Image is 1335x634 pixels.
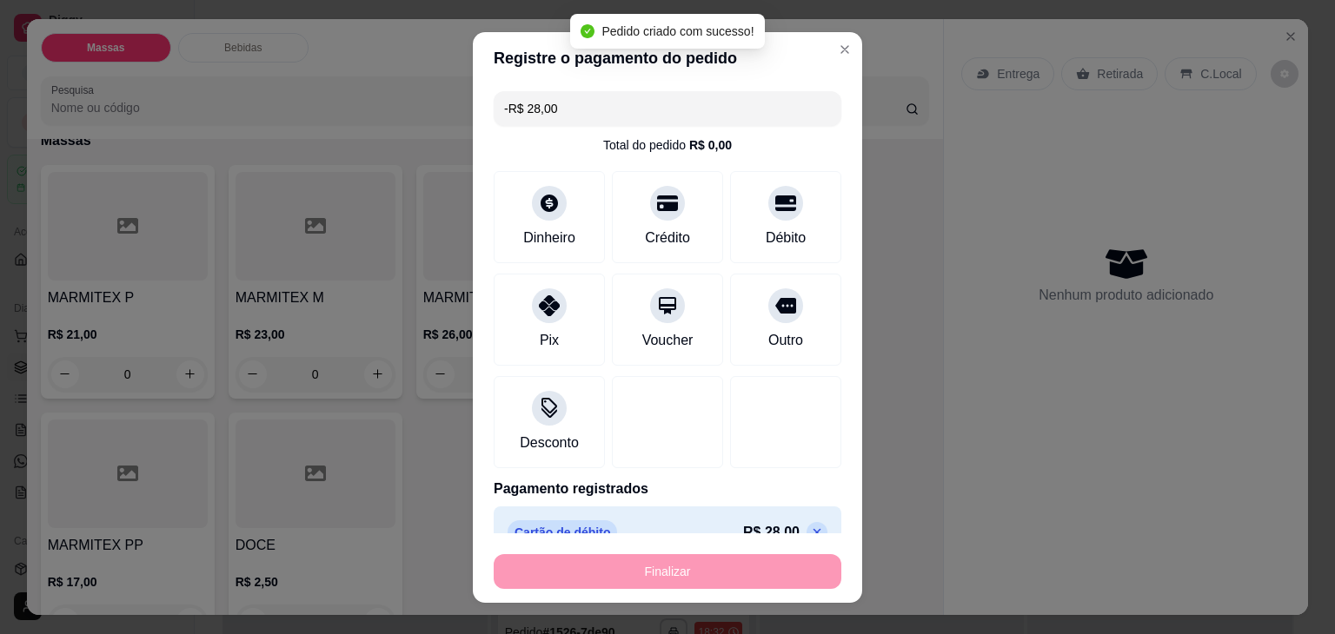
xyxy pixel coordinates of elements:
div: Outro [768,330,803,351]
div: Voucher [642,330,694,351]
div: R$ 0,00 [689,136,732,154]
p: Pagamento registrados [494,479,841,499]
p: Cartão de débito [508,520,617,545]
header: Registre o pagamento do pedido [473,32,862,84]
div: Débito [766,228,806,248]
span: check-circle [581,24,594,38]
div: Dinheiro [523,228,575,248]
span: Pedido criado com sucesso! [601,24,754,38]
input: Ex.: hambúrguer de cordeiro [504,91,831,126]
button: Close [831,36,859,63]
div: Total do pedido [603,136,732,154]
div: Desconto [520,433,579,453]
p: R$ 28,00 [743,522,800,543]
div: Crédito [645,228,690,248]
div: Pix [540,330,559,351]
